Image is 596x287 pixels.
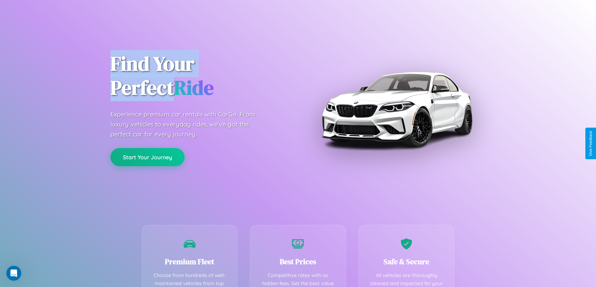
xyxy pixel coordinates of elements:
span: Ride [174,74,214,101]
h3: Safe & Secure [368,256,445,267]
h3: Best Prices [260,256,336,267]
h1: Find Your Perfect [110,52,289,100]
button: Start Your Journey [110,148,185,166]
h3: Premium Fleet [151,256,228,267]
img: Premium BMW car rental vehicle [318,31,475,187]
p: Experience premium car rentals with CarGo. From luxury vehicles to everyday rides, we've got the ... [110,109,267,139]
iframe: Intercom live chat [6,266,21,281]
div: Give Feedback [588,131,593,156]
